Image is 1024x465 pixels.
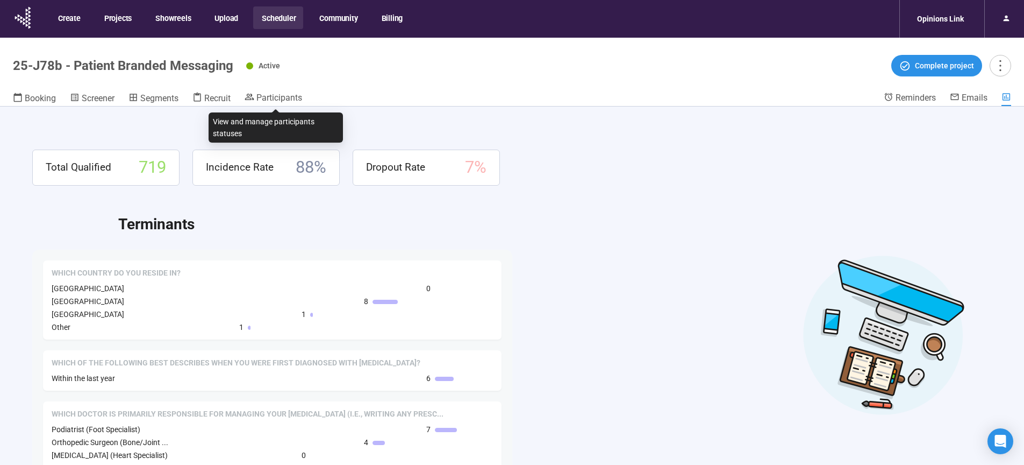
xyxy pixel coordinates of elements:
[82,93,114,103] span: Screener
[118,213,992,236] h2: Terminants
[803,254,965,416] img: Desktop work notes
[52,323,70,332] span: Other
[52,409,443,420] span: Which doctor is primarily responsible for managing your gout (i.e., writing any prescriptions, di...
[990,55,1011,76] button: more
[465,154,486,181] span: 7 %
[46,159,111,175] span: Total Qualified
[311,6,365,29] button: Community
[911,9,970,29] div: Opinions Link
[52,284,124,293] span: [GEOGRAPHIC_DATA]
[52,268,181,279] span: Which country do you reside in?
[70,92,114,106] a: Screener
[364,295,368,307] span: 8
[987,428,1013,454] div: Open Intercom Messenger
[25,93,56,103] span: Booking
[52,374,115,383] span: Within the last year
[245,92,302,105] a: Participants
[426,372,431,384] span: 6
[259,61,280,70] span: Active
[296,154,326,181] span: 88 %
[366,159,425,175] span: Dropout Rate
[206,6,246,29] button: Upload
[140,93,178,103] span: Segments
[206,159,274,175] span: Incidence Rate
[891,55,982,76] button: Complete project
[52,451,168,460] span: [MEDICAL_DATA] (Heart Specialist)
[52,297,124,306] span: [GEOGRAPHIC_DATA]
[962,93,987,103] span: Emails
[52,310,124,319] span: [GEOGRAPHIC_DATA]
[209,112,343,143] div: View and manage participants statuses
[52,438,168,447] span: Orthopedic Surgeon (Bone/Joint ...
[239,321,244,333] span: 1
[204,93,231,103] span: Recruit
[950,92,987,105] a: Emails
[128,92,178,106] a: Segments
[52,358,420,369] span: Which of the following best describes when you were first diagnosed with gout?
[896,93,936,103] span: Reminders
[915,60,974,72] span: Complete project
[302,449,306,461] span: 0
[426,283,431,294] span: 0
[96,6,139,29] button: Projects
[147,6,198,29] button: Showreels
[192,92,231,106] a: Recruit
[302,308,306,320] span: 1
[256,93,302,103] span: Participants
[13,58,233,73] h1: 25-J78b - Patient Branded Messaging
[373,6,411,29] button: Billing
[426,424,431,435] span: 7
[139,154,166,181] span: 719
[52,425,140,434] span: Podiatrist (Foot Specialist)
[49,6,88,29] button: Create
[884,92,936,105] a: Reminders
[13,92,56,106] a: Booking
[253,6,303,29] button: Scheduler
[364,436,368,448] span: 4
[993,58,1007,73] span: more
